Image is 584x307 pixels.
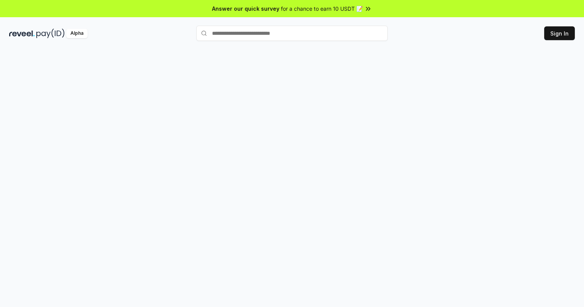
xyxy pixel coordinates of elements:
button: Sign In [544,26,575,40]
img: pay_id [36,29,65,38]
div: Alpha [66,29,88,38]
span: for a chance to earn 10 USDT 📝 [281,5,363,13]
img: reveel_dark [9,29,35,38]
span: Answer our quick survey [212,5,279,13]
